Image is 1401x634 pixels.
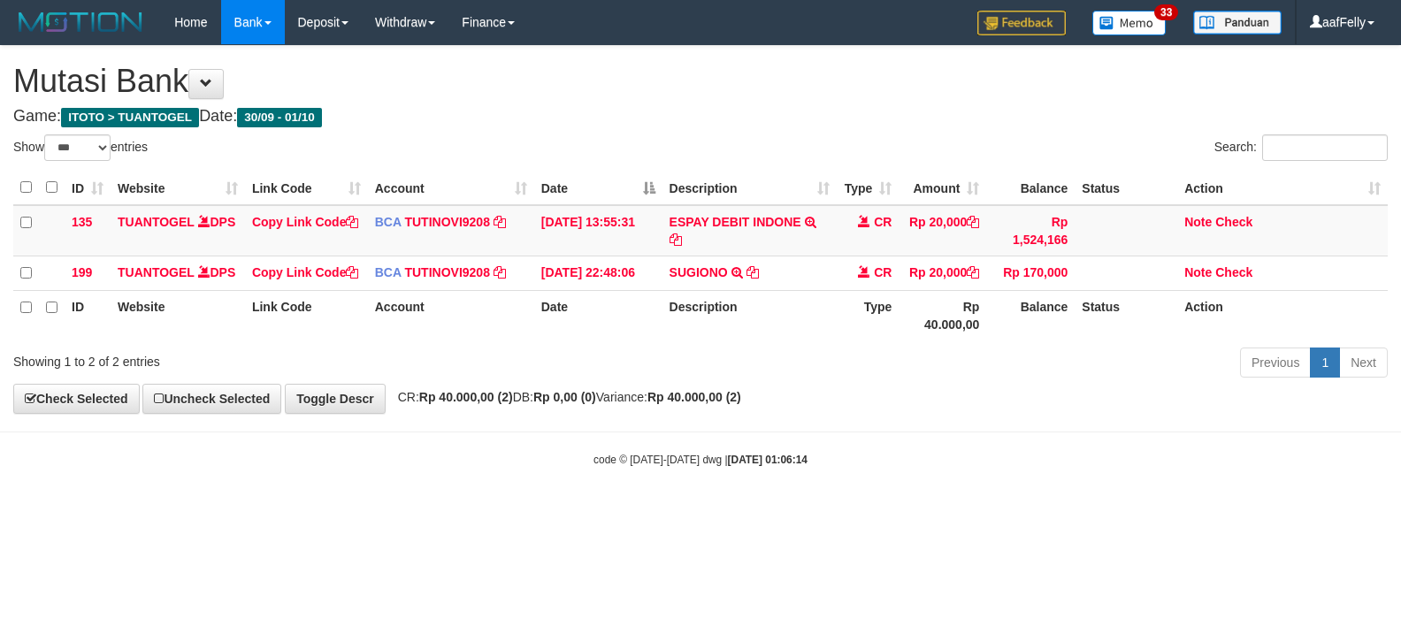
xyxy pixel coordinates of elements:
select: Showentries [44,134,111,161]
td: Rp 20,000 [899,205,986,256]
a: SUGIONO [670,265,728,279]
h4: Game: Date: [13,108,1388,126]
th: Website [111,290,245,340]
a: Note [1184,215,1212,229]
span: ITOTO > TUANTOGEL [61,108,199,127]
div: Showing 1 to 2 of 2 entries [13,346,570,370]
a: Copy TUTINOVI9208 to clipboard [494,215,506,229]
small: code © [DATE]-[DATE] dwg | [593,454,808,466]
strong: [DATE] 01:06:14 [728,454,808,466]
th: Action [1177,290,1388,340]
td: [DATE] 22:48:06 [534,256,662,290]
span: 33 [1154,4,1178,20]
a: Copy Rp 20,000 to clipboard [967,265,979,279]
span: CR [874,215,892,229]
a: Note [1184,265,1212,279]
a: Copy Rp 20,000 to clipboard [967,215,979,229]
a: TUTINOVI9208 [404,265,489,279]
a: Copy Link Code [252,265,359,279]
a: Copy Link Code [252,215,359,229]
a: TUTINOVI9208 [404,215,489,229]
label: Search: [1214,134,1388,161]
a: Copy TUTINOVI9208 to clipboard [494,265,506,279]
th: Account [368,290,534,340]
span: 30/09 - 01/10 [237,108,322,127]
a: Toggle Descr [285,384,386,414]
a: Uncheck Selected [142,384,281,414]
th: Website: activate to sort column ascending [111,171,245,205]
a: TUANTOGEL [118,265,195,279]
th: Date [534,290,662,340]
th: Type [837,290,899,340]
th: Rp 40.000,00 [899,290,986,340]
label: Show entries [13,134,148,161]
th: Balance [986,290,1075,340]
td: Rp 1,524,166 [986,205,1075,256]
th: Date: activate to sort column descending [534,171,662,205]
a: Next [1339,348,1388,378]
h1: Mutasi Bank [13,64,1388,99]
a: 1 [1310,348,1340,378]
th: Status [1075,171,1177,205]
td: DPS [111,205,245,256]
th: Balance [986,171,1075,205]
th: ID: activate to sort column ascending [65,171,111,205]
th: Link Code [245,290,368,340]
strong: Rp 40.000,00 (2) [419,390,513,404]
th: Type: activate to sort column ascending [837,171,899,205]
a: TUANTOGEL [118,215,195,229]
a: Check [1215,215,1252,229]
th: ID [65,290,111,340]
input: Search: [1262,134,1388,161]
img: MOTION_logo.png [13,9,148,35]
th: Action: activate to sort column ascending [1177,171,1388,205]
span: CR [874,265,892,279]
th: Description: activate to sort column ascending [662,171,838,205]
th: Account: activate to sort column ascending [368,171,534,205]
span: 135 [72,215,92,229]
span: CR: DB: Variance: [389,390,741,404]
td: DPS [111,256,245,290]
th: Description [662,290,838,340]
img: panduan.png [1193,11,1282,34]
img: Feedback.jpg [977,11,1066,35]
td: [DATE] 13:55:31 [534,205,662,256]
td: Rp 170,000 [986,256,1075,290]
span: BCA [375,265,402,279]
td: Rp 20,000 [899,256,986,290]
a: Check [1215,265,1252,279]
a: Previous [1240,348,1311,378]
strong: Rp 0,00 (0) [533,390,596,404]
a: Check Selected [13,384,140,414]
a: Copy ESPAY DEBIT INDONE to clipboard [670,233,682,247]
img: Button%20Memo.svg [1092,11,1167,35]
span: BCA [375,215,402,229]
span: 199 [72,265,92,279]
strong: Rp 40.000,00 (2) [647,390,741,404]
th: Amount: activate to sort column ascending [899,171,986,205]
a: Copy SUGIONO to clipboard [746,265,759,279]
th: Status [1075,290,1177,340]
th: Link Code: activate to sort column ascending [245,171,368,205]
a: ESPAY DEBIT INDONE [670,215,801,229]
